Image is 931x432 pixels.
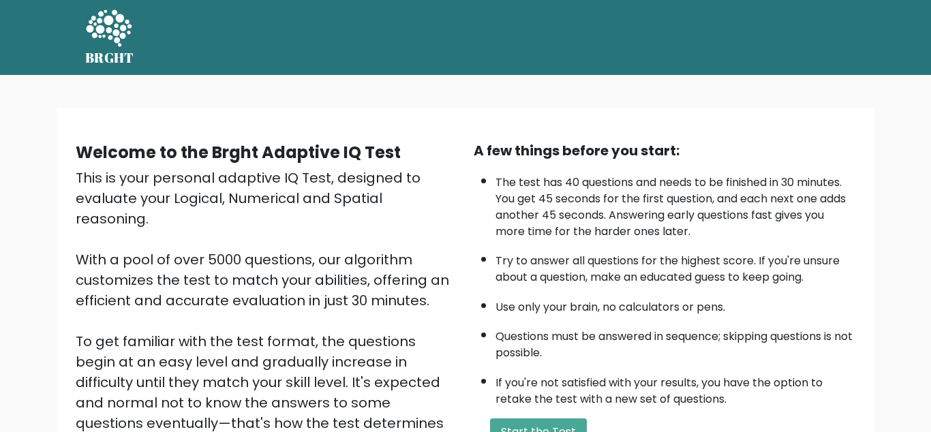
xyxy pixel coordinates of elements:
li: If you're not satisfied with your results, you have the option to retake the test with a new set ... [495,368,855,407]
li: The test has 40 questions and needs to be finished in 30 minutes. You get 45 seconds for the firs... [495,168,855,240]
li: Use only your brain, no calculators or pens. [495,292,855,315]
div: A few things before you start: [474,140,855,161]
a: BRGHT [85,5,134,70]
li: Questions must be answered in sequence; skipping questions is not possible. [495,322,855,361]
li: Try to answer all questions for the highest score. If you're unsure about a question, make an edu... [495,246,855,286]
b: Welcome to the Brght Adaptive IQ Test [76,141,401,164]
h5: BRGHT [85,50,134,66]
